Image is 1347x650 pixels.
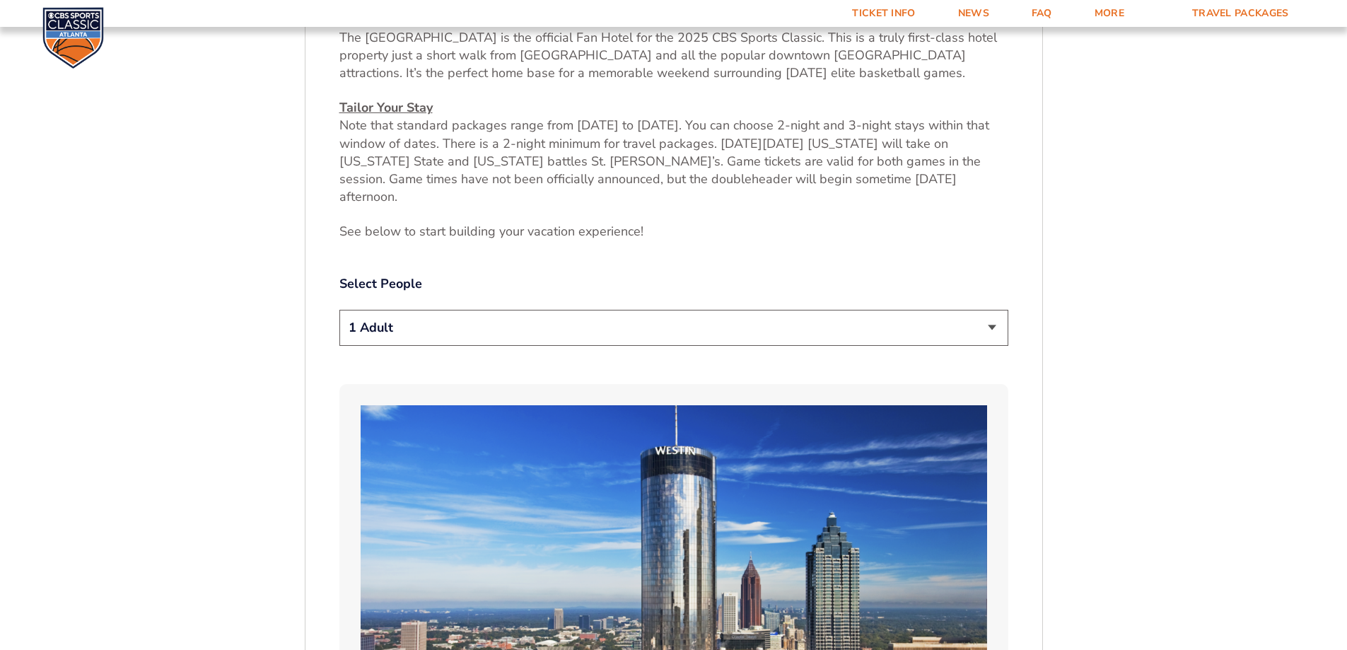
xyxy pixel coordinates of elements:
[339,275,1008,293] label: Select People
[339,11,1008,82] p: The [GEOGRAPHIC_DATA] is the official Fan Hotel for the 2025 CBS Sports Classic. This is a truly ...
[339,223,1008,240] p: See below to start building your vacation experience!
[42,7,104,69] img: CBS Sports Classic
[339,99,433,116] u: Tailor Your Stay
[339,99,1008,206] p: Note that standard packages range from [DATE] to [DATE]. You can choose 2-night and 3-night stays...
